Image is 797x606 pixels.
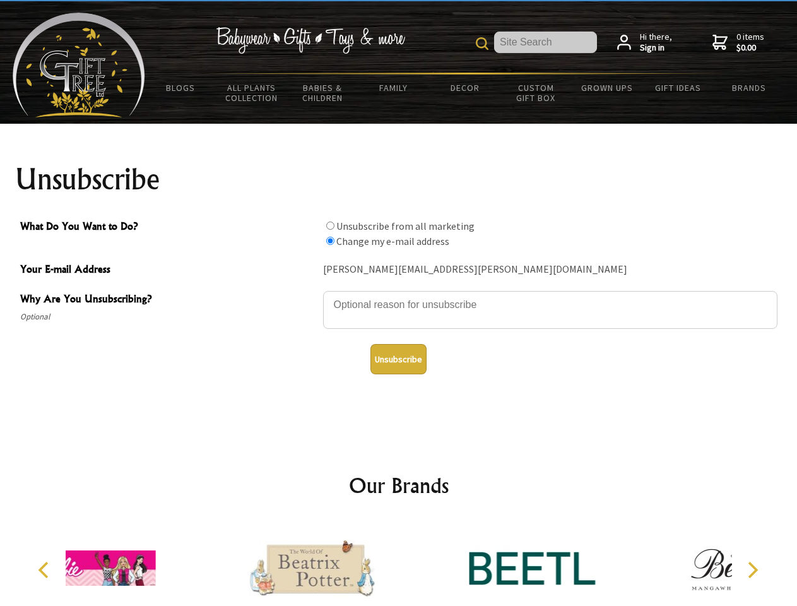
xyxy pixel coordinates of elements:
input: Site Search [494,32,597,53]
label: Unsubscribe from all marketing [336,220,475,232]
a: Gift Ideas [642,74,714,101]
button: Next [738,556,766,584]
strong: Sign in [640,42,672,54]
img: product search [476,37,488,50]
a: Family [358,74,430,101]
a: Babies & Children [287,74,358,111]
a: Hi there,Sign in [617,32,672,54]
a: Brands [714,74,785,101]
span: Your E-mail Address [20,261,317,280]
span: Hi there, [640,32,672,54]
h1: Unsubscribe [15,164,782,194]
span: Why Are You Unsubscribing? [20,291,317,309]
span: Optional [20,309,317,324]
a: 0 items$0.00 [712,32,764,54]
img: Babywear - Gifts - Toys & more [216,27,405,54]
input: What Do You Want to Do? [326,237,334,245]
span: 0 items [736,31,764,54]
a: BLOGS [145,74,216,101]
textarea: Why Are You Unsubscribing? [323,291,777,329]
a: Decor [429,74,500,101]
img: Babyware - Gifts - Toys and more... [13,13,145,117]
input: What Do You Want to Do? [326,222,334,230]
button: Previous [32,556,59,584]
span: What Do You Want to Do? [20,218,317,237]
a: Custom Gift Box [500,74,572,111]
strong: $0.00 [736,42,764,54]
button: Unsubscribe [370,344,427,374]
a: Grown Ups [571,74,642,101]
label: Change my e-mail address [336,235,449,247]
h2: Our Brands [25,470,772,501]
div: [PERSON_NAME][EMAIL_ADDRESS][PERSON_NAME][DOMAIN_NAME] [323,260,777,280]
a: All Plants Collection [216,74,288,111]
